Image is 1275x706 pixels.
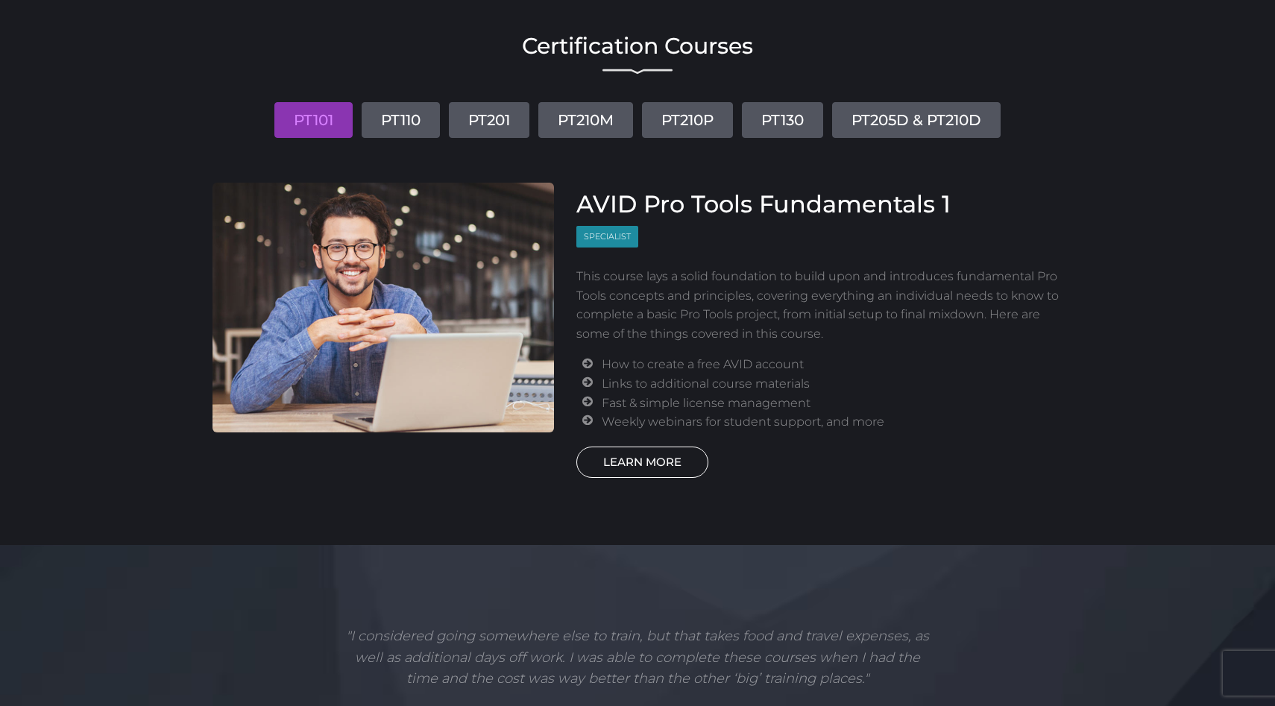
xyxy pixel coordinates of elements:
a: PT210P [642,102,733,138]
li: Links to additional course materials [602,374,1062,394]
h3: AVID Pro Tools Fundamentals 1 [576,190,1063,218]
p: "I considered going somewhere else to train, but that takes food and travel expenses, as well as ... [340,625,935,690]
a: PT130 [742,102,823,138]
a: PT205D & PT210D [832,102,1001,138]
a: PT110 [362,102,440,138]
li: Fast & simple license management [602,394,1062,413]
img: decorative line [602,69,673,75]
h2: Certification Courses [212,35,1062,57]
img: AVID Pro Tools Fundamentals 1 Course [212,183,554,432]
a: PT210M [538,102,633,138]
li: How to create a free AVID account [602,355,1062,374]
span: Specialist [576,226,638,248]
a: LEARN MORE [576,447,708,478]
a: PT101 [274,102,353,138]
a: PT201 [449,102,529,138]
li: Weekly webinars for student support, and more [602,412,1062,432]
p: This course lays a solid foundation to build upon and introduces fundamental Pro Tools concepts a... [576,267,1063,343]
